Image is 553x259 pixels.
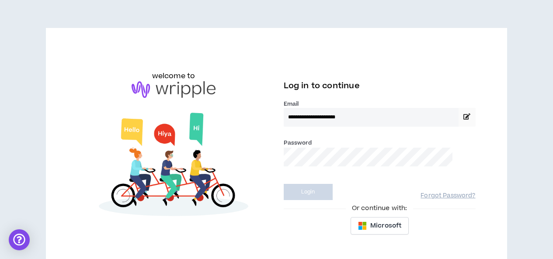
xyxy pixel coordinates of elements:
[284,80,360,91] span: Log in to continue
[132,81,216,98] img: logo-brand.png
[77,107,269,225] img: Welcome to Wripple
[284,139,312,147] label: Password
[284,100,476,108] label: Email
[351,217,409,235] button: Microsoft
[152,71,195,81] h6: welcome to
[284,184,333,200] button: Login
[421,192,475,200] a: Forgot Password?
[346,204,413,213] span: Or continue with:
[9,229,30,250] div: Open Intercom Messenger
[370,221,401,231] span: Microsoft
